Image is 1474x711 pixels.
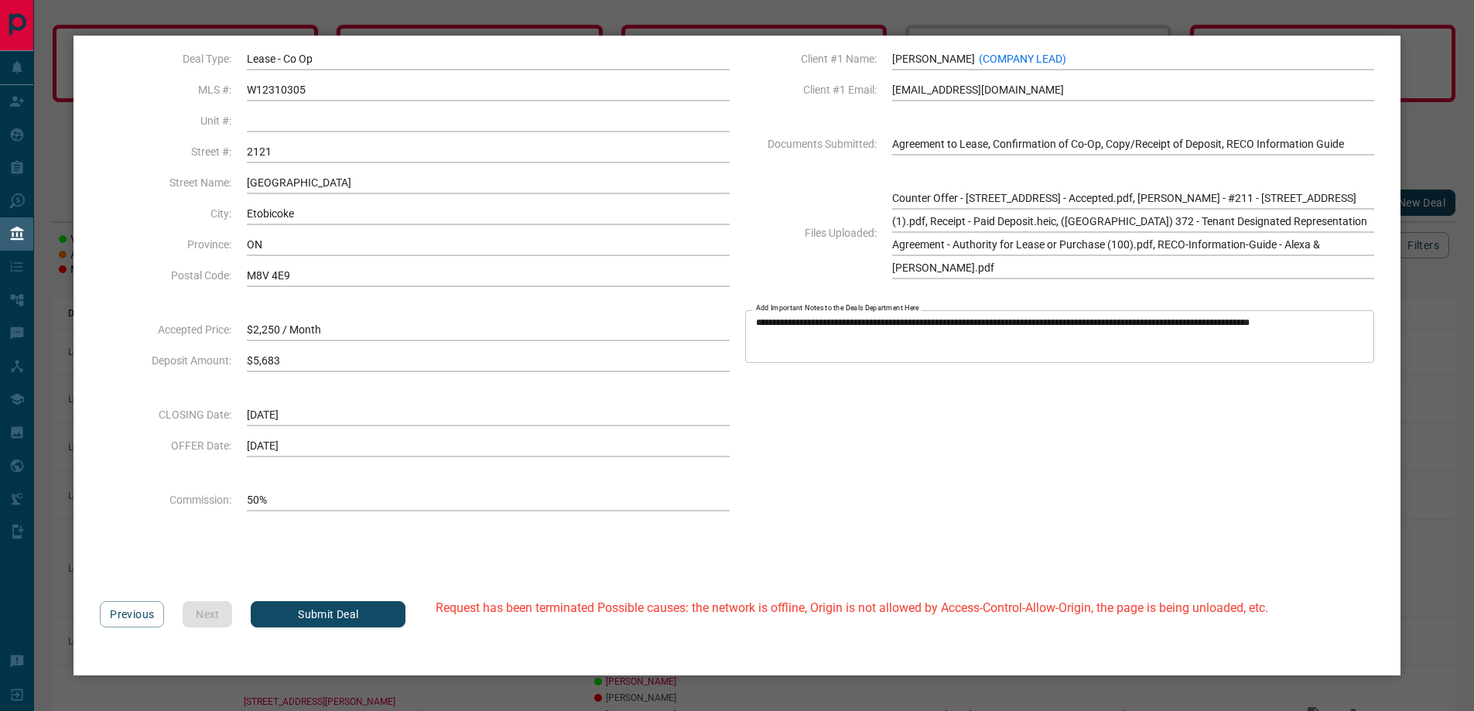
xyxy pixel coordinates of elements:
[100,145,231,158] span: Street #
[892,47,1374,70] span: [PERSON_NAME]
[100,494,231,506] span: Commission
[247,109,729,132] span: Empty
[745,53,877,65] span: Client #1 Name
[100,439,231,452] span: OFFER Date
[247,202,729,225] span: Etobicoke
[436,600,1268,615] p: Request has been terminated Possible causes: the network is offline, Origin is not allowed by Acc...
[247,233,729,256] span: ON
[100,53,231,65] span: Deal Type
[892,132,1374,156] span: Agreement to Lease, Confirmation of Co-Op, Copy/Receipt of Deposit, RECO Information Guide
[247,140,729,163] span: 2121
[100,408,231,421] span: CLOSING Date
[100,601,164,627] button: Previous
[247,78,729,101] span: W12310305
[745,138,877,150] span: Documents Submitted
[247,349,729,372] span: $5,683
[100,269,231,282] span: Postal Code
[745,84,877,96] span: Client #1 Email
[100,207,231,220] span: City
[100,238,231,251] span: Province
[100,115,231,127] span: Unit #
[100,354,231,367] span: Deposit Amount
[247,488,729,511] span: 50%
[892,78,1374,101] span: [EMAIL_ADDRESS][DOMAIN_NAME]
[745,227,877,239] span: Files Uploaded
[100,176,231,189] span: Street Name
[247,264,729,287] span: M8V 4E9
[247,403,729,426] span: [DATE]
[756,303,919,313] label: Add Important Notes to the Deals Department Here
[247,318,729,341] span: $2,250 / Month
[251,601,405,627] button: Submit Deal
[100,84,231,96] span: MLS #
[247,434,729,457] span: [DATE]
[979,53,1066,65] span: (COMPANY LEAD)
[247,171,729,194] span: [GEOGRAPHIC_DATA]
[247,47,729,70] span: Lease - Co Op
[100,323,231,336] span: Accepted Price
[892,186,1374,279] span: Counter Offer - [STREET_ADDRESS] - Accepted.pdf, [PERSON_NAME] - #211 - [STREET_ADDRESS] (1).pdf,...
